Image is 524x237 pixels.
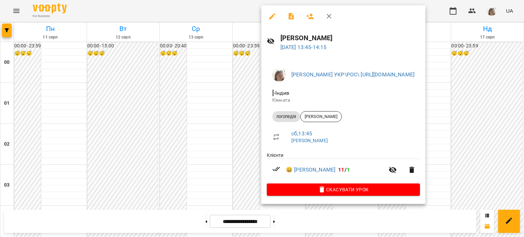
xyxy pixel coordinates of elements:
[301,114,341,120] span: [PERSON_NAME]
[286,166,335,174] a: 😀 [PERSON_NAME]
[291,71,414,78] a: [PERSON_NAME] УКР\РОС\ [URL][DOMAIN_NAME]
[347,166,350,173] span: 1
[272,186,414,194] span: Скасувати Урок
[300,111,342,122] div: [PERSON_NAME]
[267,183,420,196] button: Скасувати Урок
[280,33,420,43] h6: [PERSON_NAME]
[291,138,328,143] a: [PERSON_NAME]
[280,44,327,50] a: [DATE] 13:45-14:15
[272,90,291,96] span: - Індив
[272,97,414,104] p: Кімната
[338,166,344,173] span: 11
[272,165,280,173] svg: Візит сплачено
[291,130,312,137] a: сб , 13:45
[272,68,286,82] img: 4795d6aa07af88b41cce17a01eea78aa.jpg
[267,152,420,183] ul: Клієнти
[338,166,350,173] b: /
[272,114,300,120] span: логопедія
